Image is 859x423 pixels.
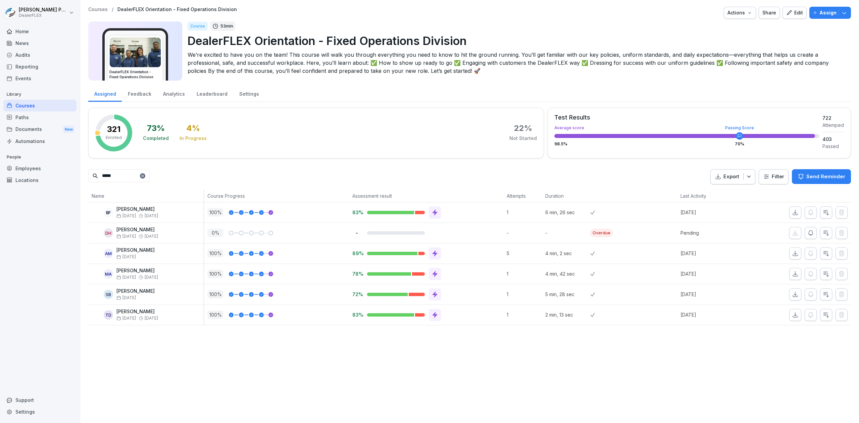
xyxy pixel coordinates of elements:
p: Pending [680,229,750,236]
div: Attemped [822,122,844,129]
div: 4 % [186,124,200,132]
p: 4 min, 42 sec [545,270,590,277]
p: Library [3,89,77,100]
a: News [3,37,77,49]
button: Assign [809,7,851,19]
span: [DATE] [116,214,136,218]
p: We’re excited to have you on the team! This course will walk you through everything you need to k... [188,51,846,75]
p: / [112,7,113,12]
p: [PERSON_NAME] [116,227,158,233]
div: 70 % [735,142,744,146]
span: [DATE] [145,275,158,280]
p: [PERSON_NAME] [116,268,158,274]
p: [DATE] [680,311,750,318]
a: Reporting [3,61,77,73]
a: Courses [88,7,108,12]
span: [DATE] [116,234,136,239]
p: 100 % [207,270,223,278]
div: Overdue [590,229,613,237]
div: 22 % [514,124,532,132]
p: [PERSON_NAME] [116,247,155,253]
span: [DATE] [116,295,136,300]
p: DealerFLEX Orientation - Fixed Operations Division [188,32,846,49]
p: 321 [107,125,120,133]
span: [DATE] [145,234,158,239]
p: 53 min [220,23,233,30]
p: Assessment result [352,192,500,199]
p: Assign [819,9,837,16]
div: AM [104,249,113,258]
div: Passing Score [725,126,754,130]
div: 98.5 % [554,142,819,146]
p: Enrolled [106,135,122,141]
div: DH [104,228,113,238]
p: [PERSON_NAME] [116,288,155,294]
a: Settings [233,85,265,102]
p: 5 [507,250,542,257]
div: Average score [554,126,819,130]
p: DealerFLEX Orientation - Fixed Operations Division [117,7,237,12]
p: 100 % [207,208,223,217]
p: 1 [507,209,542,216]
h3: DealerFLEX Orientation - Fixed Operations Division [109,69,161,80]
p: People [3,152,77,162]
p: Last Activity [680,192,746,199]
p: 5 min, 28 sec [545,291,590,298]
p: [DATE] [680,209,750,216]
div: Course [188,22,208,31]
div: New [63,126,74,133]
button: Actions [724,7,756,19]
p: 78% [352,271,362,277]
span: [DATE] [145,214,158,218]
div: Settings [3,406,77,418]
span: [DATE] [116,275,136,280]
a: Paths [3,111,77,123]
a: Leaderboard [191,85,233,102]
div: Assigned [88,85,122,102]
a: Employees [3,162,77,174]
button: Edit [782,7,807,19]
p: - [545,229,590,236]
button: Export [710,169,755,184]
p: [PERSON_NAME] Pavlovitch [19,7,68,13]
p: 100 % [207,249,223,257]
div: 73 % [147,124,165,132]
div: 722 [822,114,844,122]
p: 83% [352,209,362,216]
button: Filter [759,170,788,184]
p: Duration [545,192,587,199]
a: Events [3,73,77,84]
p: [DATE] [680,291,750,298]
p: [PERSON_NAME] [116,206,158,212]
p: 89% [352,250,362,256]
p: Attempts [507,192,539,199]
p: 1 [507,270,542,277]
div: Not Started [509,135,537,142]
a: Feedback [122,85,157,102]
p: [DATE] [680,250,750,257]
p: 1 [507,291,542,298]
span: [DATE] [116,254,136,259]
button: Send Reminder [792,169,851,184]
div: Documents [3,123,77,136]
a: Home [3,26,77,37]
a: Analytics [157,85,191,102]
button: Share [759,7,780,19]
a: Locations [3,174,77,186]
p: 100 % [207,311,223,319]
span: [DATE] [145,316,158,321]
div: Filter [763,173,784,180]
span: [DATE] [116,316,136,321]
p: 0 % [207,229,223,237]
p: 100 % [207,290,223,298]
div: Automations [3,135,77,147]
p: DealerFLEX [19,13,68,18]
a: Courses [3,100,77,111]
div: SB [104,290,113,299]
